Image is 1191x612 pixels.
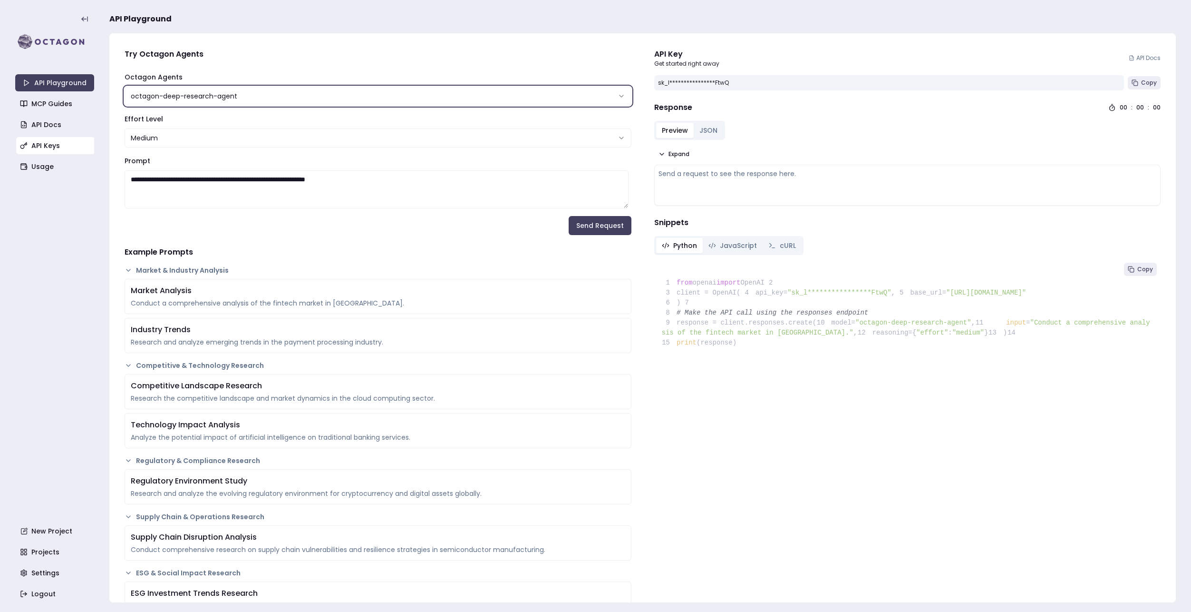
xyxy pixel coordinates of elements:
[984,329,988,336] span: }
[662,338,677,348] span: 15
[1148,104,1149,111] div: :
[125,114,163,124] label: Effort Level
[656,123,694,138] button: Preview
[131,545,625,554] div: Conduct comprehensive research on supply chain vulnerabilities and resilience strategies in semic...
[1153,104,1161,111] div: 00
[662,308,677,318] span: 8
[677,279,693,286] span: from
[1026,319,1030,326] span: =
[125,456,631,465] button: Regulatory & Compliance Research
[16,543,95,561] a: Projects
[988,328,1003,338] span: 13
[125,568,631,578] button: ESG & Social Impact Research
[16,116,95,133] a: API Docs
[1124,263,1157,276] button: Copy
[816,318,832,328] span: 10
[16,523,95,540] a: New Project
[1128,76,1161,89] button: Copy
[975,318,990,328] span: 11
[131,285,625,296] div: Market Analysis
[853,329,857,336] span: ,
[662,278,677,288] span: 1
[125,72,183,82] label: Octagon Agents
[872,329,916,336] span: reasoning={
[720,241,757,250] span: JavaScript
[717,279,740,286] span: import
[569,216,631,235] button: Send Request
[740,288,755,298] span: 4
[131,588,625,599] div: ESG Investment Trends Research
[125,266,631,275] button: Market & Industry Analysis
[131,419,625,431] div: Technology Impact Analysis
[131,324,625,336] div: Industry Trends
[832,319,855,326] span: model=
[16,564,95,582] a: Settings
[697,339,736,346] span: (response)
[131,298,625,308] div: Conduct a comprehensive analysis of the fintech market in [GEOGRAPHIC_DATA].
[948,329,952,336] span: :
[855,319,971,326] span: "octagon-deep-research-agent"
[1141,79,1157,87] span: Copy
[131,532,625,543] div: Supply Chain Disruption Analysis
[668,150,689,158] span: Expand
[131,394,625,403] div: Research the competitive landscape and market dynamics in the cloud computing sector.
[131,380,625,392] div: Competitive Landscape Research
[125,512,631,522] button: Supply Chain & Operations Research
[658,169,1157,178] div: Send a request to see the response here.
[131,433,625,442] div: Analyze the potential impact of artificial intelligence on traditional banking services.
[654,148,693,161] button: Expand
[131,601,625,611] div: Research emerging ESG investment trends and their impact on corporate valuation and strategy.
[680,298,696,308] span: 7
[895,288,910,298] span: 5
[910,289,946,296] span: base_url=
[16,95,95,112] a: MCP Guides
[755,289,787,296] span: api_key=
[125,361,631,370] button: Competitive & Technology Research
[662,319,817,326] span: response = client.responses.create(
[988,329,1007,336] span: )
[125,247,631,258] h4: Example Prompts
[1131,104,1133,111] div: :
[677,309,868,316] span: # Make the API call using the responses endpoint
[654,60,719,68] p: Get started right away
[16,585,95,602] a: Logout
[971,319,975,326] span: ,
[662,289,741,296] span: client = OpenAI(
[765,278,780,288] span: 2
[1137,266,1153,273] span: Copy
[1136,104,1144,111] div: 00
[946,289,1026,296] span: "[URL][DOMAIN_NAME]"
[916,329,948,336] span: "effort"
[125,156,150,166] label: Prompt
[780,241,796,250] span: cURL
[694,123,723,138] button: JSON
[662,318,677,328] span: 9
[654,49,719,60] div: API Key
[109,13,172,25] span: API Playground
[662,298,677,308] span: 6
[1120,104,1127,111] div: 00
[131,337,625,347] div: Research and analyze emerging trends in the payment processing industry.
[125,49,631,60] h4: Try Octagon Agents
[1129,54,1161,62] a: API Docs
[673,241,697,250] span: Python
[1007,328,1022,338] span: 14
[15,32,94,51] img: logo-rect-yK7x_WSZ.svg
[15,74,94,91] a: API Playground
[952,329,984,336] span: "medium"
[1006,319,1026,326] span: input
[16,137,95,154] a: API Keys
[740,279,764,286] span: OpenAI
[662,299,681,306] span: )
[662,288,677,298] span: 3
[654,217,1161,228] h4: Snippets
[16,158,95,175] a: Usage
[857,328,872,338] span: 12
[677,339,697,346] span: print
[891,289,895,296] span: ,
[131,489,625,498] div: Research and analyze the evolving regulatory environment for cryptocurrency and digital assets gl...
[131,475,625,487] div: Regulatory Environment Study
[654,102,692,113] h4: Response
[693,279,717,286] span: openai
